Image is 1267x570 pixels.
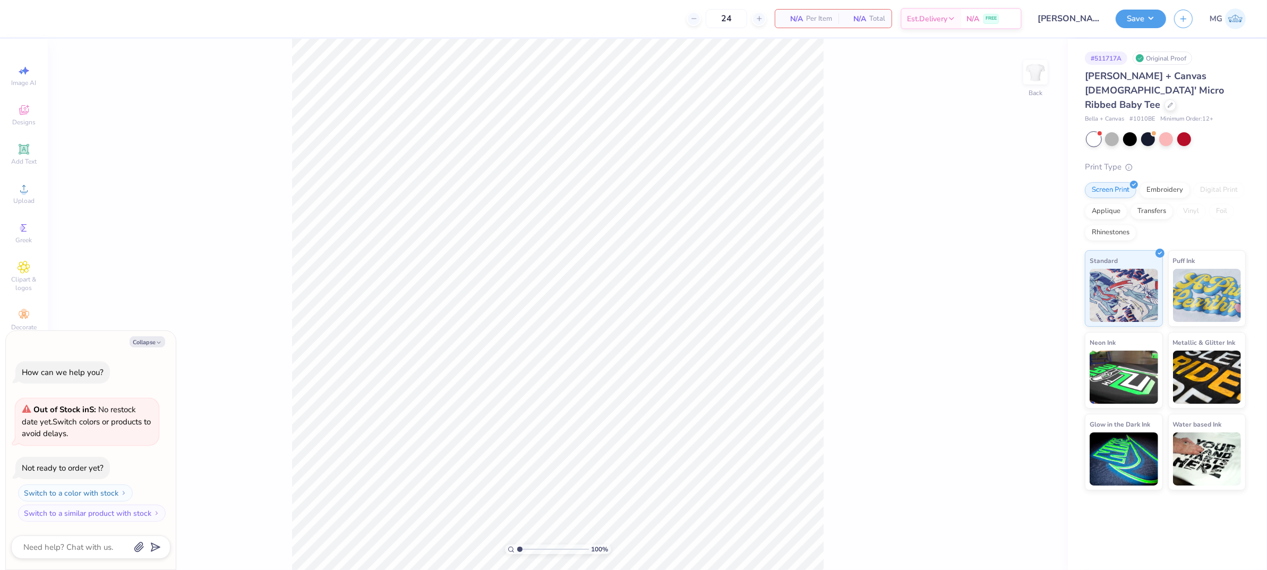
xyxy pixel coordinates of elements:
[1209,203,1234,219] div: Foil
[1176,203,1206,219] div: Vinyl
[1173,419,1222,430] span: Water based Ink
[1173,337,1236,348] span: Metallic & Glitter Ink
[33,404,98,415] strong: Out of Stock in S :
[11,323,37,331] span: Decorate
[130,336,165,347] button: Collapse
[966,13,979,24] span: N/A
[1129,115,1155,124] span: # 1010BE
[1210,13,1222,25] span: MG
[1085,161,1246,173] div: Print Type
[1160,115,1213,124] span: Minimum Order: 12 +
[706,9,747,28] input: – –
[13,197,35,205] span: Upload
[22,404,151,439] span: Switch colors or products to avoid delays.
[1085,115,1124,124] span: Bella + Canvas
[1133,52,1192,65] div: Original Proof
[1210,8,1246,29] a: MG
[12,118,36,126] span: Designs
[806,13,832,24] span: Per Item
[986,15,997,22] span: FREE
[1090,337,1116,348] span: Neon Ink
[16,236,32,244] span: Greek
[1085,182,1136,198] div: Screen Print
[1085,52,1127,65] div: # 511717A
[1090,351,1158,404] img: Neon Ink
[1173,269,1242,322] img: Puff Ink
[1116,10,1166,28] button: Save
[18,484,133,501] button: Switch to a color with stock
[1173,432,1242,486] img: Water based Ink
[907,13,947,24] span: Est. Delivery
[592,545,609,554] span: 100 %
[1085,70,1224,111] span: [PERSON_NAME] + Canvas [DEMOGRAPHIC_DATA]' Micro Ribbed Baby Tee
[1085,225,1136,241] div: Rhinestones
[22,367,104,378] div: How can we help you?
[1025,62,1046,83] img: Back
[1173,255,1195,266] span: Puff Ink
[22,463,104,473] div: Not ready to order yet?
[782,13,803,24] span: N/A
[1085,203,1127,219] div: Applique
[869,13,885,24] span: Total
[1090,432,1158,486] img: Glow in the Dark Ink
[11,157,37,166] span: Add Text
[18,505,166,522] button: Switch to a similar product with stock
[1225,8,1246,29] img: Mary Grace
[1193,182,1245,198] div: Digital Print
[12,79,37,87] span: Image AI
[1131,203,1173,219] div: Transfers
[1030,8,1108,29] input: Untitled Design
[1090,419,1150,430] span: Glow in the Dark Ink
[1173,351,1242,404] img: Metallic & Glitter Ink
[153,510,160,516] img: Switch to a similar product with stock
[1029,88,1042,98] div: Back
[1090,255,1118,266] span: Standard
[5,275,42,292] span: Clipart & logos
[1140,182,1190,198] div: Embroidery
[845,13,866,24] span: N/A
[121,490,127,496] img: Switch to a color with stock
[22,404,136,427] span: No restock date yet.
[1090,269,1158,322] img: Standard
